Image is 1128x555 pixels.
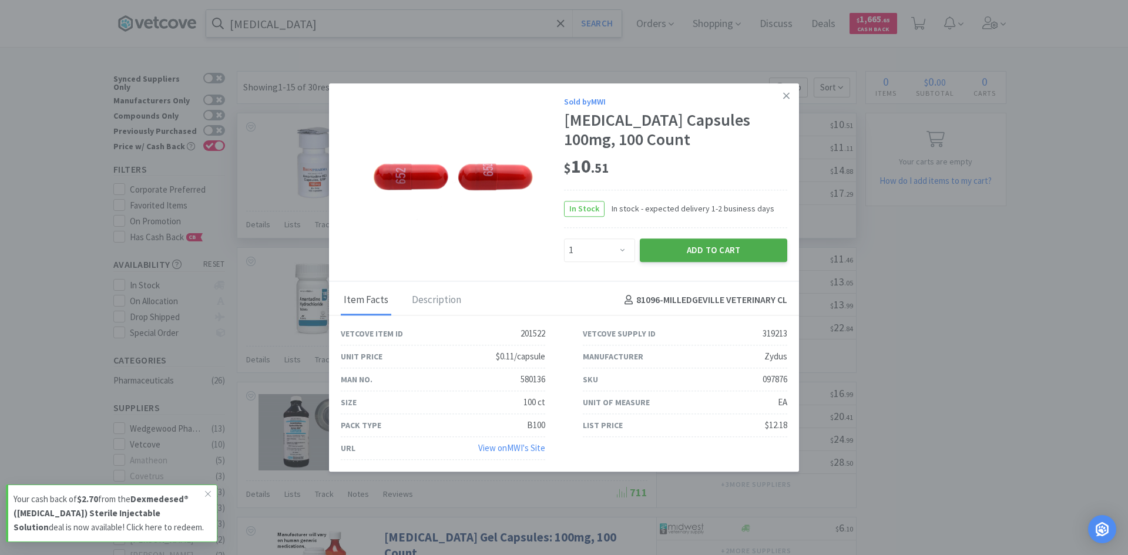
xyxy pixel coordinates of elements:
[583,419,623,432] div: List Price
[640,238,787,262] button: Add to Cart
[1088,515,1116,543] div: Open Intercom Messenger
[763,372,787,386] div: 097876
[341,350,382,363] div: Unit Price
[620,293,787,308] h4: 81096 - MILLEDGEVILLE VETERINARY CL
[409,286,464,315] div: Description
[341,327,403,340] div: Vetcove Item ID
[341,286,391,315] div: Item Facts
[14,493,189,533] strong: Dexmedesed® ([MEDICAL_DATA]) Sterile Injectable Solution
[478,442,545,453] a: View onMWI's Site
[583,373,598,386] div: SKU
[341,373,372,386] div: Man No.
[564,110,787,150] div: [MEDICAL_DATA] Capsules 100mg, 100 Count
[778,395,787,409] div: EA
[521,327,545,341] div: 201522
[565,201,604,216] span: In Stock
[341,419,381,432] div: Pack Type
[765,418,787,432] div: $12.18
[564,154,609,178] span: 10
[583,396,650,409] div: Unit of Measure
[77,493,98,504] strong: $2.70
[523,395,545,409] div: 100 ct
[564,160,571,176] span: $
[605,202,774,215] span: In stock - expected delivery 1-2 business days
[564,95,787,108] div: Sold by MWI
[583,327,656,340] div: Vetcove Supply ID
[583,350,643,363] div: Manufacturer
[764,349,787,364] div: Zydus
[14,492,205,534] p: Your cash back of from the deal is now available! Click here to redeem.
[496,349,545,364] div: $0.11/capsule
[527,418,545,432] div: B100
[364,136,540,221] img: d0f0b0915d474cde9bc3cb4db53910ca_319213.png
[591,160,609,176] span: . 51
[341,442,355,455] div: URL
[763,327,787,341] div: 319213
[521,372,545,386] div: 580136
[341,396,357,409] div: Size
